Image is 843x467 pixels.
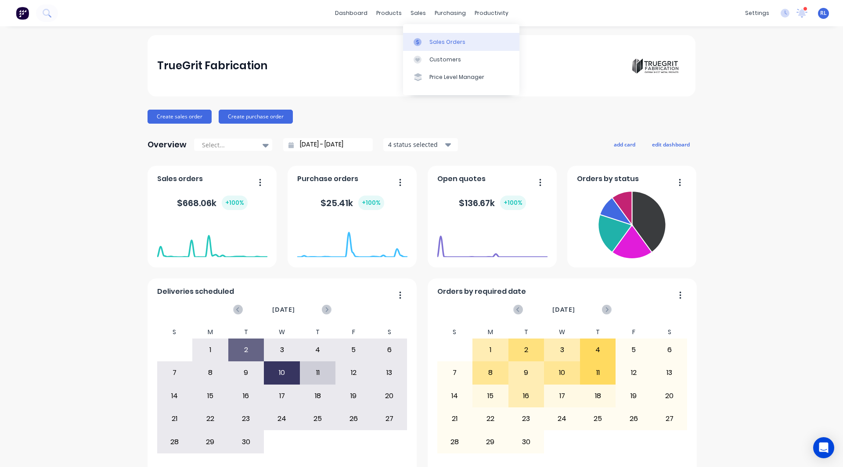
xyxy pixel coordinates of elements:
a: Price Level Manager [403,68,519,86]
div: 20 [372,385,407,407]
span: Orders by status [577,174,639,184]
div: 19 [616,385,651,407]
div: W [544,326,580,339]
span: [DATE] [272,305,295,314]
div: purchasing [430,7,470,20]
div: 17 [544,385,580,407]
div: 22 [193,408,228,430]
div: $ 668.06k [177,196,248,210]
div: settings [741,7,774,20]
a: Customers [403,51,519,68]
div: 2 [229,339,264,361]
span: Open quotes [437,174,486,184]
div: 18 [580,385,616,407]
div: 6 [372,339,407,361]
div: 25 [300,408,335,430]
div: 17 [264,385,299,407]
div: 5 [336,339,371,361]
div: + 100 % [358,196,384,210]
div: 12 [336,362,371,384]
div: S [652,326,688,339]
div: 21 [437,408,472,430]
div: 27 [652,408,687,430]
div: 14 [157,385,192,407]
div: T [580,326,616,339]
div: 16 [229,385,264,407]
div: W [264,326,300,339]
div: 8 [473,362,508,384]
div: 4 [300,339,335,361]
div: 1 [193,339,228,361]
div: Price Level Manager [429,73,484,81]
div: 4 [580,339,616,361]
div: 10 [264,362,299,384]
div: 15 [193,385,228,407]
div: 24 [264,408,299,430]
span: Orders by required date [437,286,526,297]
div: 9 [509,362,544,384]
div: T [300,326,336,339]
div: T [508,326,544,339]
div: 24 [544,408,580,430]
div: 27 [372,408,407,430]
div: T [228,326,264,339]
div: 20 [652,385,687,407]
span: Sales orders [157,174,203,184]
a: Sales Orders [403,33,519,50]
div: 30 [509,431,544,453]
div: 23 [229,408,264,430]
div: 29 [473,431,508,453]
div: + 100 % [500,196,526,210]
div: + 100 % [222,196,248,210]
button: edit dashboard [646,139,695,150]
div: 26 [616,408,651,430]
img: Factory [16,7,29,20]
div: 12 [616,362,651,384]
div: 3 [544,339,580,361]
div: $ 25.41k [321,196,384,210]
div: 15 [473,385,508,407]
div: 8 [193,362,228,384]
div: 30 [229,431,264,453]
div: 4 status selected [388,140,443,149]
span: [DATE] [552,305,575,314]
div: 26 [336,408,371,430]
button: 4 status selected [383,138,458,151]
div: 13 [652,362,687,384]
div: M [472,326,508,339]
div: 19 [336,385,371,407]
div: S [371,326,407,339]
div: products [372,7,406,20]
div: 7 [437,362,472,384]
button: add card [608,139,641,150]
span: Purchase orders [297,174,358,184]
div: sales [406,7,430,20]
div: 1 [473,339,508,361]
div: 25 [580,408,616,430]
div: 22 [473,408,508,430]
div: 11 [580,362,616,384]
div: Overview [148,136,187,153]
div: 3 [264,339,299,361]
div: 7 [157,362,192,384]
button: Create purchase order [219,110,293,124]
span: RL [820,9,827,17]
button: Create sales order [148,110,212,124]
div: $ 136.67k [459,196,526,210]
div: 29 [193,431,228,453]
div: productivity [470,7,513,20]
div: 16 [509,385,544,407]
div: S [157,326,193,339]
div: Open Intercom Messenger [813,437,834,458]
div: F [335,326,371,339]
div: 23 [509,408,544,430]
div: F [616,326,652,339]
div: 14 [437,385,472,407]
div: 11 [300,362,335,384]
div: M [192,326,228,339]
img: TrueGrit Fabrication [624,35,686,96]
div: 5 [616,339,651,361]
div: TrueGrit Fabrication [157,57,267,75]
div: 28 [157,431,192,453]
a: dashboard [331,7,372,20]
